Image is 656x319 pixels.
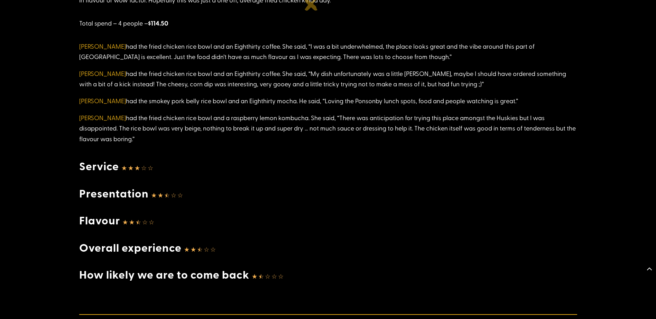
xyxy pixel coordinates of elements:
[121,165,153,171] div: 3/5
[177,192,183,198] i: ☆
[122,219,128,225] i: ☆
[79,69,126,78] a: [PERSON_NAME]
[136,219,141,225] i: ☆
[184,246,190,252] i: ☆
[79,113,126,122] a: [PERSON_NAME]
[149,219,154,225] i: ☆
[204,246,209,252] i: ☆
[258,273,264,279] i: ☆
[148,19,168,28] strong: $114.50
[164,192,170,198] i: ☆
[142,219,148,225] i: ☆
[128,165,133,171] i: ☆
[79,96,577,113] p: had the smokey pork belly rice bowl and an Eighthirty mocha. He said, “Loving the Ponsonby lunch ...
[271,273,277,279] i: ☆
[151,192,183,198] div: 2.5/5
[122,219,154,225] div: 2.5/5
[79,18,577,35] p: Total spend – 4 people –
[151,192,157,198] i: ☆
[79,96,126,105] a: [PERSON_NAME]
[79,239,182,255] span: Overall experience
[129,219,135,225] i: ☆
[171,192,176,198] i: ☆
[141,165,147,171] i: ☆
[121,165,127,171] i: ☆
[79,158,119,174] span: Service
[79,266,249,282] span: How likely we are to come back
[252,273,284,279] div: 1.5/5
[278,273,284,279] i: ☆
[158,192,163,198] i: ☆
[79,212,120,228] span: Flavour
[197,246,203,252] i: ☆
[79,41,577,68] p: had the fried chicken rice bowl and an Eighthirty coffee. She said, “I was a bit underwhelmed, th...
[79,42,126,50] a: [PERSON_NAME]
[79,68,577,96] p: had the fried chicken rice bowl and an Eighthirty coffee. She said, “My dish unfortunately was a ...
[184,246,216,252] div: 2.5/5
[148,165,153,171] i: ☆
[210,246,216,252] i: ☆
[79,113,577,144] p: had the fried chicken rice bowl and a raspberry lemon kombucha. She said, “There was anticipation...
[79,185,149,201] span: Presentation
[135,165,140,171] i: ☆
[265,273,270,279] i: ☆
[191,246,196,252] i: ☆
[252,273,257,279] i: ☆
